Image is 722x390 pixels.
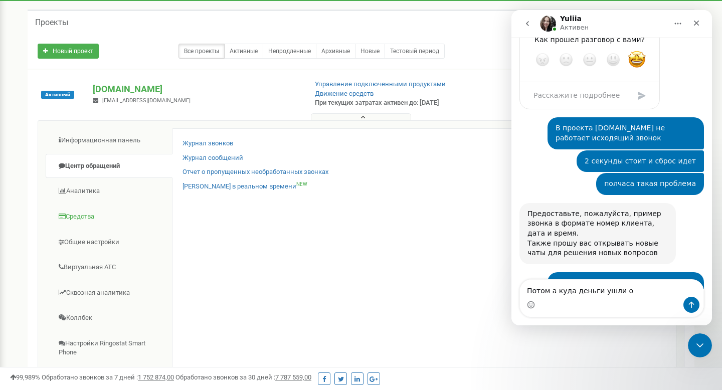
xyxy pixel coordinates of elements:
p: [DOMAIN_NAME] [93,83,298,96]
span: Обработано звонков за 7 дней : [42,373,174,381]
u: 1 752 874,00 [138,373,174,381]
a: Журнал звонков [183,139,233,148]
a: [PERSON_NAME] в реальном времениNEW [183,182,307,191]
a: Сквозная аналитика [46,281,172,305]
span: 99,989% [10,373,40,381]
a: Движение средств [315,90,374,97]
iframe: Intercom live chat [511,10,712,325]
a: Средства [46,205,172,229]
a: Тестовый период [385,44,445,59]
a: Все проекты [178,44,225,59]
a: Отчет о пропущенных необработанных звонках [183,167,328,177]
a: Непродленные [263,44,316,59]
a: Коллбек [46,306,172,330]
a: Управление подключенными продуктами [315,80,446,88]
span: Активный [41,91,74,99]
sup: NEW [296,181,307,187]
a: Журнал сообщений [183,153,243,163]
a: Информационная панель [46,128,172,153]
span: [EMAIL_ADDRESS][DOMAIN_NAME] [102,97,191,104]
a: Новый проект [38,44,99,59]
a: Центр обращений [46,154,172,178]
a: Новые [355,44,385,59]
p: При текущих затратах активен до: [DATE] [315,98,465,108]
a: Архивные [316,44,355,59]
a: Активные [224,44,263,59]
u: 7 787 559,00 [275,373,311,381]
h5: Проекты [35,18,68,27]
a: Настройки Ringostat Smart Phone [46,331,172,365]
a: Общие настройки [46,230,172,255]
span: Обработано звонков за 30 дней : [175,373,311,381]
a: Виртуальная АТС [46,255,172,280]
a: Аналитика [46,179,172,204]
iframe: Intercom live chat [688,333,712,357]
